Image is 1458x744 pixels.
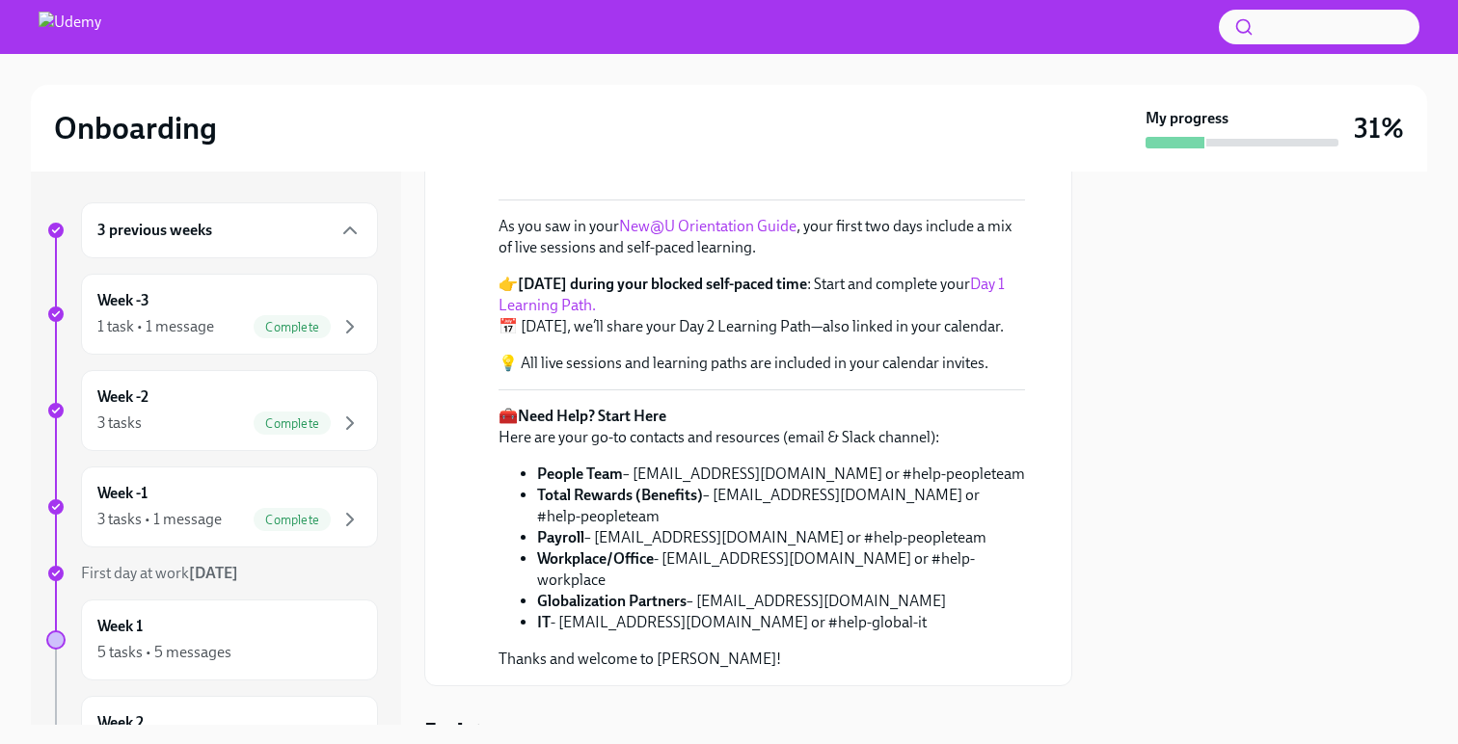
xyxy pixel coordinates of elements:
strong: [DATE] [189,564,238,582]
a: First day at work[DATE] [46,563,378,584]
p: 🧰 Here are your go-to contacts and resources (email & Slack channel): [499,406,1025,448]
p: 👉 : Start and complete your 📅 [DATE], we’ll share your Day 2 Learning Path—also linked in your ca... [499,274,1025,337]
li: – [EMAIL_ADDRESS][DOMAIN_NAME] [537,591,1025,612]
h6: Week 2 [97,712,144,733]
li: - [EMAIL_ADDRESS][DOMAIN_NAME] or #help-workplace [537,548,1025,591]
div: 5 tasks • 5 messages [97,642,231,663]
strong: Globalization Partners [537,592,687,610]
strong: Workplace/Office [537,549,654,568]
span: First day at work [81,564,238,582]
strong: My progress [1146,108,1228,129]
a: Week -31 task • 1 messageComplete [46,274,378,355]
a: New@U Orientation Guide [619,217,796,235]
h6: 3 previous weeks [97,220,212,241]
a: Week -13 tasks • 1 messageComplete [46,466,378,547]
strong: [DATE] during your blocked self-paced time [518,275,807,293]
li: – [EMAIL_ADDRESS][DOMAIN_NAME] or #help-peopleteam [537,527,1025,548]
a: Week -23 tasksComplete [46,370,378,451]
div: 1 task • 1 message [97,316,214,337]
strong: Total Rewards (Benefits) [537,486,703,504]
div: 3 tasks [97,412,142,434]
p: 💡 All live sessions and learning paths are included in your calendar invites. [499,353,1025,374]
h2: Onboarding [54,109,217,147]
strong: Payroll [537,528,584,546]
h6: Week 1 [97,616,143,637]
img: Udemy [39,12,101,42]
h6: Week -1 [97,483,148,504]
h3: 31% [1354,111,1404,146]
p: As you saw in your , your first two days include a mix of live sessions and self-paced learning. [499,216,1025,258]
strong: Need Help? Start Here [518,407,666,425]
li: – [EMAIL_ADDRESS][DOMAIN_NAME] or #help-peopleteam [537,464,1025,485]
h6: Week -2 [97,386,148,408]
span: Complete [254,416,331,431]
span: Complete [254,320,331,334]
strong: People Team [537,465,623,483]
a: Week 15 tasks • 5 messages [46,599,378,680]
span: Complete [254,513,331,527]
div: 3 tasks • 1 message [97,509,222,530]
h6: Week -3 [97,290,149,311]
li: – [EMAIL_ADDRESS][DOMAIN_NAME] or #help-peopleteam [537,485,1025,527]
p: Thanks and welcome to [PERSON_NAME]! [499,649,1025,670]
div: 3 previous weeks [81,202,378,258]
strong: IT [537,613,551,631]
li: - [EMAIL_ADDRESS][DOMAIN_NAME] or #help-global-it [537,612,1025,633]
